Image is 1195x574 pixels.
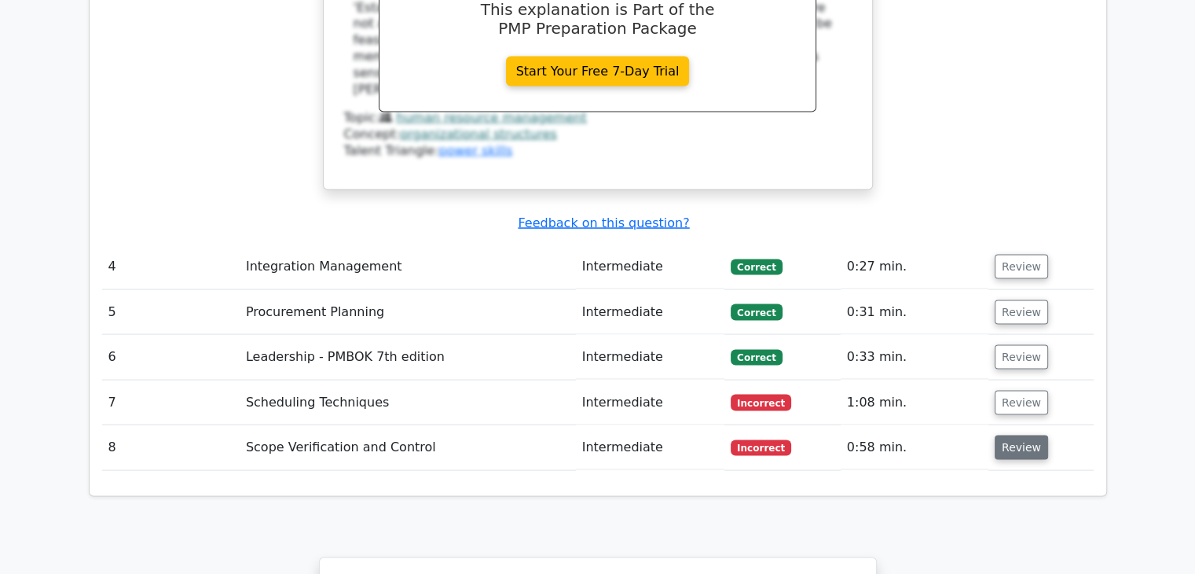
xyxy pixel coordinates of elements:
[240,244,576,289] td: Integration Management
[576,425,725,469] td: Intermediate
[841,334,988,379] td: 0:33 min.
[438,142,512,157] a: power skills
[344,109,852,158] div: Talent Triangle:
[995,344,1048,369] button: Review
[731,394,791,410] span: Incorrect
[731,440,791,455] span: Incorrect
[240,425,576,469] td: Scope Verification and Control
[731,304,782,319] span: Correct
[240,289,576,334] td: Procurement Planning
[396,109,586,124] a: human resource management
[344,109,852,126] div: Topic:
[731,349,782,365] span: Correct
[731,259,782,274] span: Correct
[841,380,988,425] td: 1:08 min.
[240,380,576,425] td: Scheduling Techniques
[841,244,988,289] td: 0:27 min.
[995,435,1048,459] button: Review
[995,254,1048,278] button: Review
[102,334,240,379] td: 6
[102,289,240,334] td: 5
[344,126,852,142] div: Concept:
[576,334,725,379] td: Intermediate
[576,289,725,334] td: Intermediate
[102,380,240,425] td: 7
[400,126,557,141] a: organizational structures
[995,300,1048,324] button: Review
[102,244,240,289] td: 4
[841,289,988,334] td: 0:31 min.
[240,334,576,379] td: Leadership - PMBOK 7th edition
[102,425,240,469] td: 8
[518,215,689,230] a: Feedback on this question?
[506,56,690,86] a: Start Your Free 7-Day Trial
[576,244,725,289] td: Intermediate
[576,380,725,425] td: Intermediate
[995,390,1048,414] button: Review
[841,425,988,469] td: 0:58 min.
